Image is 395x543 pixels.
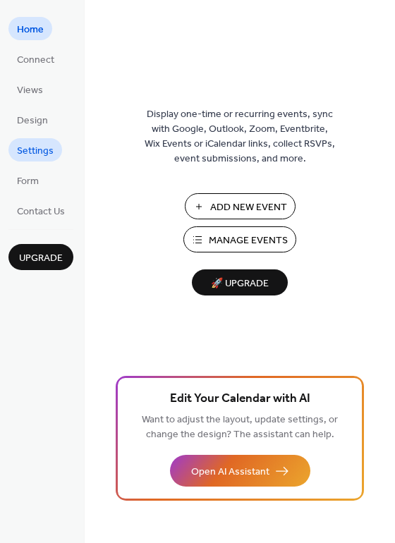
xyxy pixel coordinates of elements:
span: Display one-time or recurring events, sync with Google, Outlook, Zoom, Eventbrite, Wix Events or ... [145,107,335,166]
span: Design [17,114,48,128]
span: 🚀 Upgrade [200,274,279,293]
span: Connect [17,53,54,68]
span: Manage Events [209,233,288,248]
button: 🚀 Upgrade [192,269,288,295]
button: Upgrade [8,244,73,270]
span: Home [17,23,44,37]
span: Want to adjust the layout, update settings, or change the design? The assistant can help. [142,410,338,444]
span: Views [17,83,43,98]
button: Manage Events [183,226,296,252]
a: Connect [8,47,63,71]
span: Form [17,174,39,189]
a: Form [8,169,47,192]
span: Open AI Assistant [191,465,269,480]
button: Add New Event [185,193,296,219]
span: Edit Your Calendar with AI [170,389,310,409]
a: Settings [8,138,62,161]
button: Open AI Assistant [170,455,310,487]
a: Design [8,108,56,131]
span: Settings [17,144,54,159]
span: Add New Event [210,200,287,215]
a: Home [8,17,52,40]
span: Upgrade [19,251,63,266]
span: Contact Us [17,205,65,219]
a: Views [8,78,51,101]
a: Contact Us [8,199,73,222]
